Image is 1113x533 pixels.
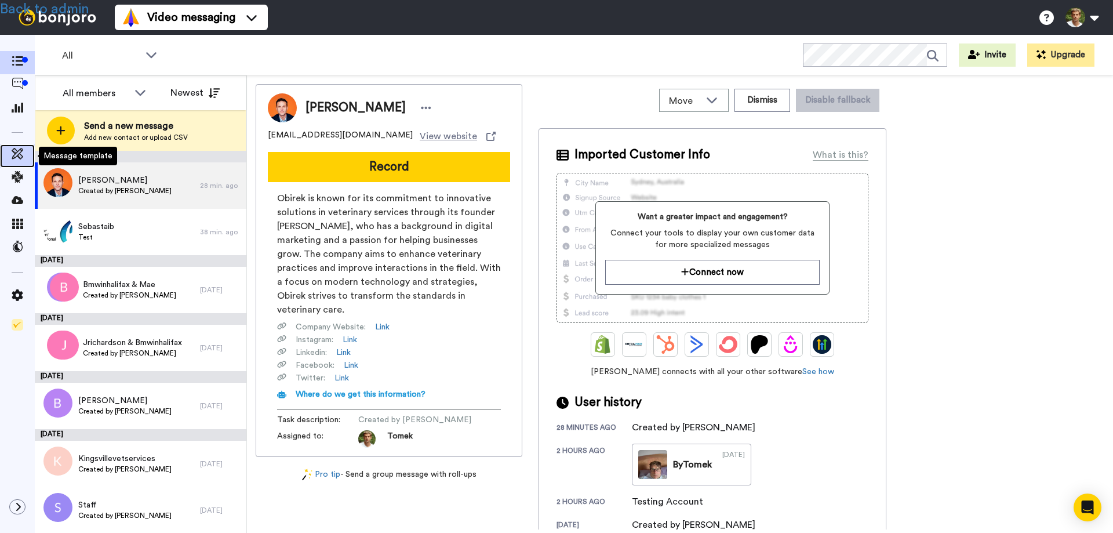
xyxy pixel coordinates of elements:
img: Image of Tomek Obirek [268,93,297,122]
span: Instagram : [296,334,333,346]
span: Imported Customer Info [574,146,710,164]
span: [PERSON_NAME] connects with all your other software [556,366,868,378]
div: What is this? [813,148,868,162]
span: Connect your tools to display your own customer data for more specialized messages [605,227,819,251]
span: Created by [PERSON_NAME] [83,349,182,358]
img: Patreon [750,335,769,354]
button: Invite [959,43,1016,67]
a: Link [343,334,357,346]
a: Link [375,321,390,333]
span: Test [78,233,114,242]
span: [PERSON_NAME] [78,395,172,407]
span: Want a greater impact and engagement? [605,211,819,223]
img: vm-color.svg [122,8,140,27]
div: 28 min. ago [200,181,241,190]
button: Upgrade [1027,43,1094,67]
div: [DATE] [200,506,241,515]
div: 38 min. ago [200,227,241,237]
div: 28 minutes ago [556,423,632,434]
div: [DATE] [35,371,246,383]
img: cf56bcf7-5206-42df-921b-b2d738eecff6.png [43,447,72,476]
img: d90643f2-78f8-4748-9d49-66062b1c6d06.png [47,331,76,360]
span: Created by [PERSON_NAME] [78,186,172,195]
img: Drip [781,335,800,354]
span: Kingsvillevetservices [78,453,172,465]
a: Pro tip [302,469,340,481]
span: Facebook : [296,360,334,371]
img: GoHighLevel [813,335,831,354]
span: Created by [PERSON_NAME] [78,465,172,474]
div: Created by [PERSON_NAME] [632,518,755,532]
span: Obirek is known for its commitment to innovative solutions in veterinary services through its fou... [277,191,501,317]
button: Dismiss [734,89,790,112]
img: ActiveCampaign [688,335,706,354]
span: Add new contact or upload CSV [84,133,188,142]
span: Company Website : [296,321,366,333]
a: Link [336,347,351,358]
div: 2 hours ago [556,446,632,485]
img: 8dae7db9-3b70-4f37-b684-2b4d97ccbb3c.png [50,331,79,360]
div: [DATE] [556,520,632,532]
div: [DATE] [200,285,241,295]
img: Checklist.svg [12,319,23,331]
button: Disable fallback [796,89,879,112]
div: [DATE] [35,313,246,325]
div: [DATE] [35,429,246,441]
img: magic-wand.svg [302,469,312,481]
img: e59fa48c-5945-4857-b80c-6290f835612f.jpg [43,168,72,197]
span: [PERSON_NAME] [305,99,406,117]
span: Created by [PERSON_NAME] [358,414,471,426]
span: Video messaging [147,9,235,26]
img: Shopify [594,335,612,354]
a: View website [420,129,496,143]
span: Staff [78,499,172,511]
button: Connect now [605,260,819,285]
span: Send a new message [84,119,188,133]
a: Link [334,372,349,384]
img: 774166d4-db7b-4838-8754-3d1227d5d473.jpg [43,215,72,244]
img: ConvertKit [719,335,737,354]
span: Created by [PERSON_NAME] [78,511,172,520]
span: Tomek [387,430,413,448]
span: Bmwinhalifax & Mae [83,279,176,291]
div: [DATE] [200,459,241,469]
span: [PERSON_NAME] [78,175,172,186]
div: [DATE] [722,450,745,479]
span: [EMAIL_ADDRESS][DOMAIN_NAME] [268,129,413,143]
img: d90643f2-78f8-4748-9d49-66062b1c6d06.png [50,273,79,302]
div: [DATE] [200,401,241,411]
div: Open Intercom Messenger [1074,494,1101,521]
div: - Send a group message with roll-ups [256,469,522,481]
img: mt.png [47,273,76,302]
span: Assigned to: [277,430,358,448]
img: 74ff2111-2149-4f35-914b-a1a9db873fe7.png [43,389,72,418]
img: fcc82863-7063-4ab0-9378-3f6d3b849361-thumb.jpg [638,450,667,479]
a: See how [802,368,834,376]
img: de88e5ad-f8a1-486d-8043-7f3c1af817d8-1517679454.jpg [358,430,376,448]
span: Where do we get this information? [296,390,425,398]
span: Jrichardson & Bmwinhalifax [83,337,182,349]
img: Hubspot [656,335,675,354]
div: All members [63,86,129,100]
span: Created by [PERSON_NAME] [83,291,176,300]
span: Sebastaib [78,221,114,233]
a: Link [344,360,358,371]
a: ByTomek[DATE] [632,444,751,485]
button: Record [268,152,510,182]
div: [DATE] [35,151,246,162]
div: Testing Account [632,495,703,509]
div: 2 hours ago [556,497,632,509]
div: [DATE] [200,343,241,353]
img: 085121a3-d130-474f-88c8-b3fc9f390d8c.png [43,493,72,522]
span: Task description : [277,414,358,426]
button: Newest [162,81,228,104]
span: User history [574,394,642,411]
div: Message template [39,147,117,165]
span: Linkedin : [296,347,327,358]
span: Created by [PERSON_NAME] [78,407,172,416]
img: Ontraport [625,335,643,354]
div: By Tomek [673,458,712,472]
span: Twitter : [296,372,325,384]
